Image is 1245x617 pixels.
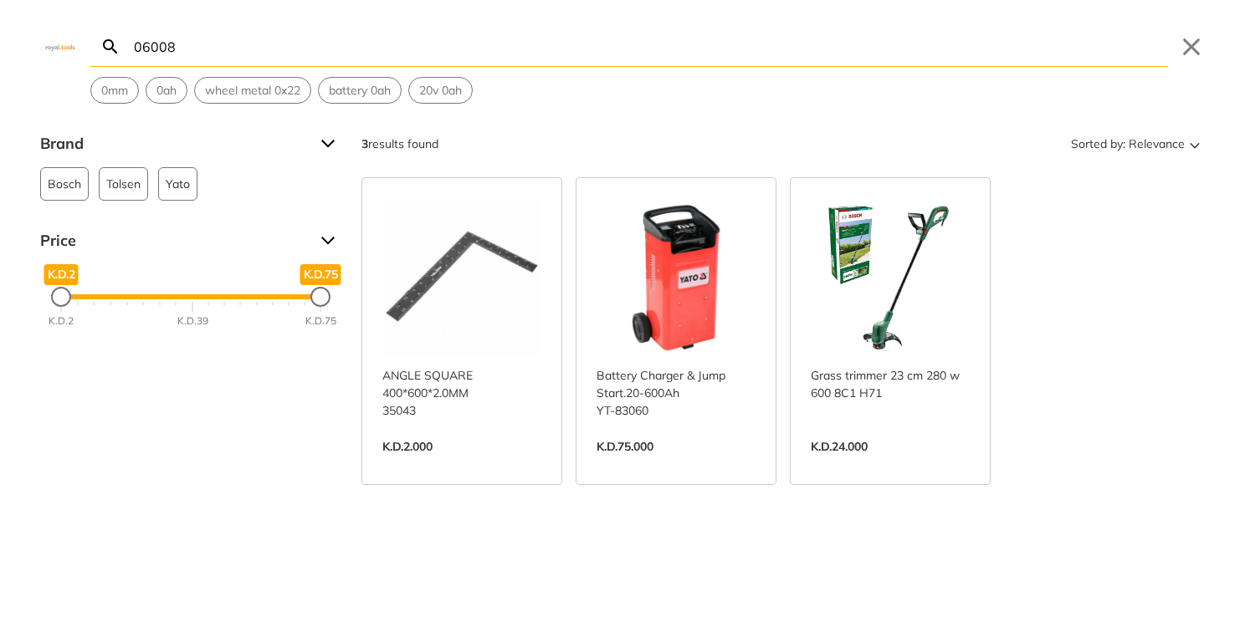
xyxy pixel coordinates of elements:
div: results found [361,130,438,157]
button: Select suggestion: wheel metal 0x22 [195,78,310,103]
input: Search… [131,27,1168,66]
button: Sorted by:Relevance Sort [1068,130,1205,157]
button: Close [1178,33,1205,60]
span: Brand [40,130,308,157]
svg: Search [100,37,120,57]
div: Suggestion: 20v 0ah [408,77,473,104]
button: Yato [158,167,197,201]
span: 0ah [156,82,177,99]
button: Select suggestion: 20v 0ah [409,78,472,103]
span: battery 0ah [329,82,391,99]
span: Relevance [1129,130,1185,157]
button: Select suggestion: 0ah [146,78,187,103]
span: Bosch [48,168,81,200]
span: 20v 0ah [419,82,462,99]
span: wheel metal 0x22 [205,82,300,99]
div: Suggestion: battery 0ah [318,77,402,104]
button: Bosch [40,167,89,201]
div: Suggestion: 0mm [90,77,139,104]
div: Suggestion: wheel metal 0x22 [194,77,311,104]
div: Maximum Price [310,287,330,307]
span: Tolsen [106,168,141,200]
div: K.D.75 [305,314,336,329]
button: Select suggestion: 0mm [91,78,138,103]
span: Price [40,227,308,254]
div: Minimum Price [51,287,71,307]
svg: Sort [1185,134,1205,154]
div: K.D.2 [49,314,74,329]
img: Close [40,43,80,50]
button: Select suggestion: battery 0ah [319,78,401,103]
strong: 3 [361,136,368,151]
button: Tolsen [99,167,148,201]
div: K.D.39 [177,314,208,329]
div: Suggestion: 0ah [146,77,187,104]
span: Yato [166,168,190,200]
span: 0mm [101,82,128,99]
